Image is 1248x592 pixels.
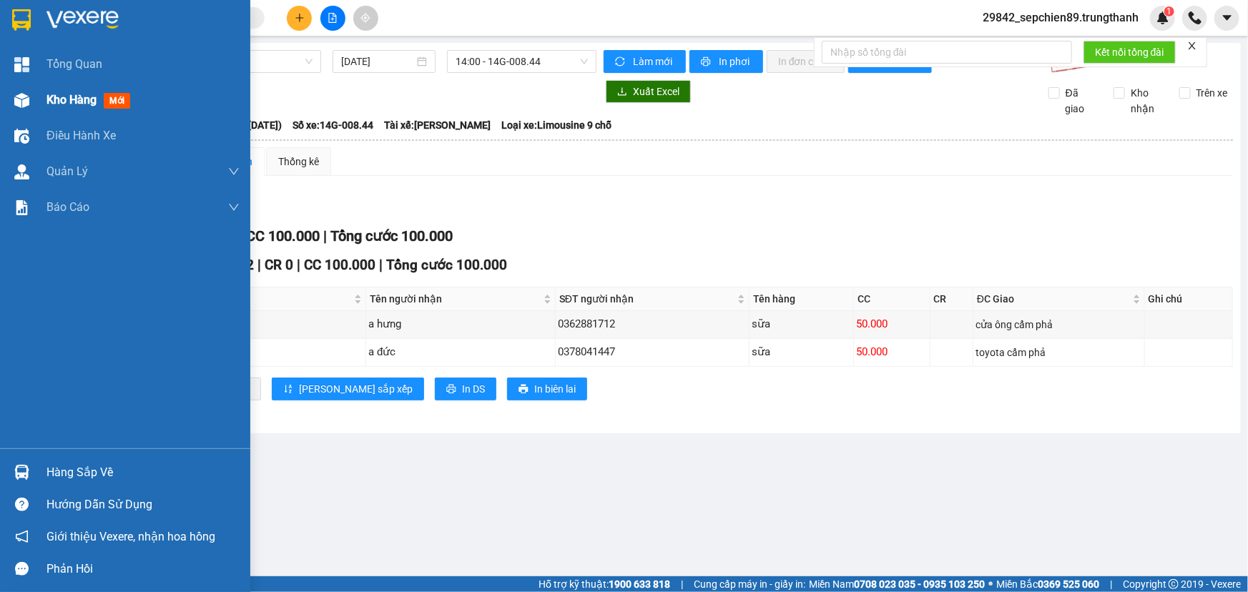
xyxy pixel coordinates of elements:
[46,162,88,180] span: Quản Lý
[609,578,670,590] strong: 1900 633 818
[1189,11,1202,24] img: phone-icon
[1156,11,1169,24] img: icon-new-feature
[1214,6,1239,31] button: caret-down
[1125,85,1168,117] span: Kho nhận
[14,129,29,144] img: warehouse-icon
[14,164,29,179] img: warehouse-icon
[1166,6,1171,16] span: 1
[46,462,240,483] div: Hàng sắp về
[446,384,456,395] span: printer
[767,50,845,73] button: In đơn chọn
[976,317,1142,332] div: cửa ông cẩm phả
[856,344,927,361] div: 50.000
[368,344,553,361] div: a đức
[104,93,130,109] span: mới
[1169,579,1179,589] span: copyright
[366,311,556,339] td: a hưng
[297,257,300,273] span: |
[46,55,102,73] span: Tổng Quan
[534,381,576,397] span: In biên lai
[379,257,383,273] span: |
[976,345,1142,360] div: toyota cẩm phả
[854,287,930,311] th: CC
[1187,41,1197,51] span: close
[287,6,312,31] button: plus
[46,494,240,515] div: Hướng dẫn sử dụng
[456,51,588,72] span: 14:00 - 14G-008.44
[15,562,29,576] span: message
[341,54,414,69] input: 13/08/2025
[507,378,587,400] button: printerIn biên lai
[681,576,683,592] span: |
[556,339,750,367] td: 0378041447
[46,558,240,580] div: Phản hồi
[228,202,240,213] span: down
[856,316,927,333] div: 50.000
[360,13,370,23] span: aim
[272,378,424,400] button: sort-ascending[PERSON_NAME] sắp xếp
[46,127,116,144] span: Điều hành xe
[604,50,686,73] button: syncLàm mới
[15,530,29,543] span: notification
[752,316,851,333] div: sữa
[323,227,327,245] span: |
[386,257,507,273] span: Tổng cước 100.000
[366,339,556,367] td: a đức
[752,344,851,361] div: sữa
[1164,6,1174,16] sup: 1
[462,381,485,397] span: In DS
[14,93,29,108] img: warehouse-icon
[137,345,363,360] div: anh khách 0816346179
[519,384,529,395] span: printer
[854,578,985,590] strong: 0708 023 035 - 0935 103 250
[1110,576,1112,592] span: |
[988,581,993,587] span: ⚪️
[606,80,691,103] button: downloadXuất Excel
[370,291,541,307] span: Tên người nhận
[295,13,305,23] span: plus
[12,9,31,31] img: logo-vxr
[14,57,29,72] img: dashboard-icon
[559,291,734,307] span: SĐT người nhận
[228,166,240,177] span: down
[822,41,1072,64] input: Nhập số tổng đài
[556,311,750,339] td: 0362881712
[719,54,752,69] span: In phơi
[539,576,670,592] span: Hỗ trợ kỹ thuật:
[750,287,854,311] th: Tên hàng
[330,227,453,245] span: Tổng cước 100.000
[14,465,29,480] img: warehouse-icon
[633,54,674,69] span: Làm mới
[435,378,496,400] button: printerIn DS
[694,576,805,592] span: Cung cấp máy in - giấy in:
[701,56,713,68] span: printer
[46,198,89,216] span: Báo cáo
[246,227,320,245] span: CC 100.000
[304,257,375,273] span: CC 100.000
[501,117,611,133] span: Loại xe: Limousine 9 chỗ
[1095,44,1164,60] span: Kết nối tổng đài
[558,344,747,361] div: 0378041447
[615,56,627,68] span: sync
[971,9,1150,26] span: 29842_sepchien89.trungthanh
[14,200,29,215] img: solution-icon
[353,6,378,31] button: aim
[1060,85,1103,117] span: Đã giao
[283,384,293,395] span: sort-ascending
[257,257,261,273] span: |
[809,576,985,592] span: Miền Nam
[328,13,338,23] span: file-add
[320,6,345,31] button: file-add
[278,154,319,169] div: Thống kê
[384,117,491,133] span: Tài xế: [PERSON_NAME]
[996,576,1099,592] span: Miền Bắc
[293,117,373,133] span: Số xe: 14G-008.44
[1084,41,1176,64] button: Kết nối tổng đài
[137,317,363,332] div: khách 0923136915
[617,87,627,98] span: download
[558,316,747,333] div: 0362881712
[1221,11,1234,24] span: caret-down
[689,50,763,73] button: printerIn phơi
[1038,578,1099,590] strong: 0369 525 060
[1191,85,1234,101] span: Trên xe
